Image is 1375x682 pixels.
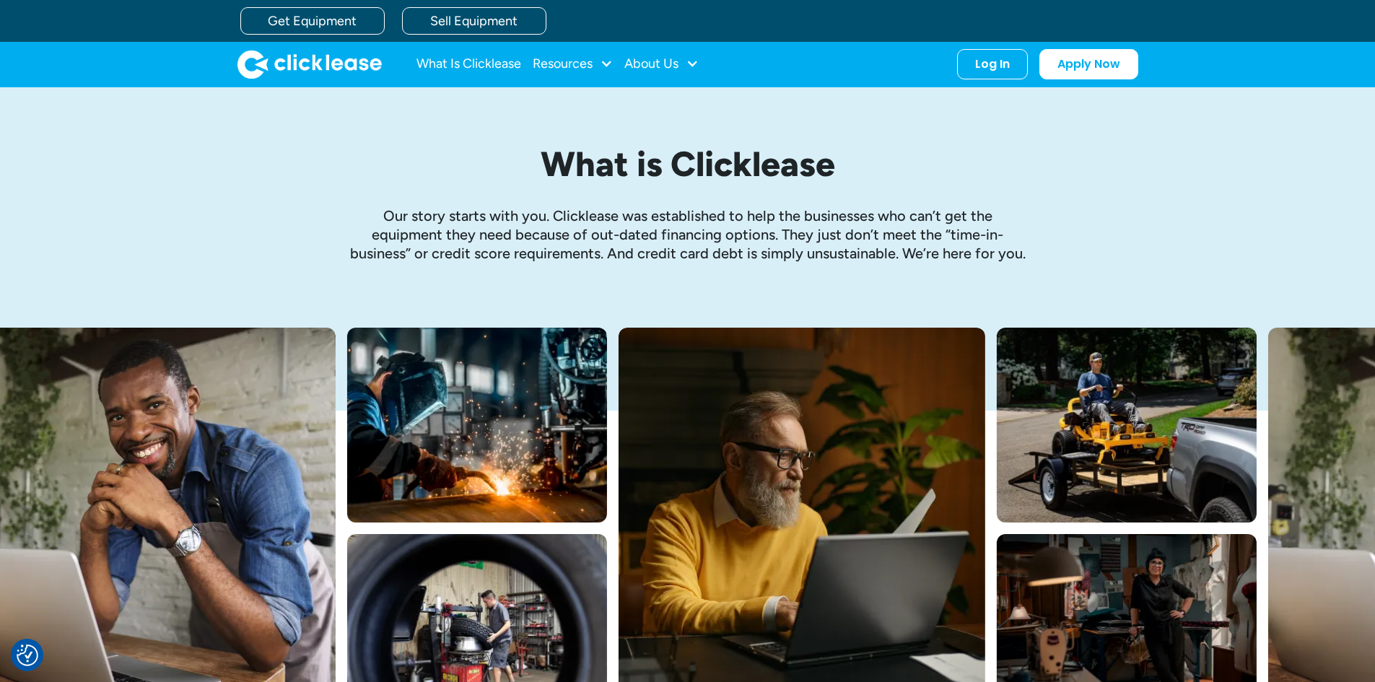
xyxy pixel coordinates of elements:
img: Revisit consent button [17,644,38,666]
a: home [237,50,382,79]
img: A welder in a large mask working on a large pipe [347,328,607,523]
h1: What is Clicklease [349,145,1027,183]
button: Consent Preferences [17,644,38,666]
div: Resources [533,50,613,79]
div: Log In [975,57,1010,71]
img: Clicklease logo [237,50,382,79]
a: Get Equipment [240,7,385,35]
p: Our story starts with you. Clicklease was established to help the businesses who can’t get the eq... [349,206,1027,263]
a: Sell Equipment [402,7,546,35]
img: Man with hat and blue shirt driving a yellow lawn mower onto a trailer [997,328,1257,523]
div: About Us [624,50,699,79]
a: Apply Now [1039,49,1138,79]
a: What Is Clicklease [416,50,521,79]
